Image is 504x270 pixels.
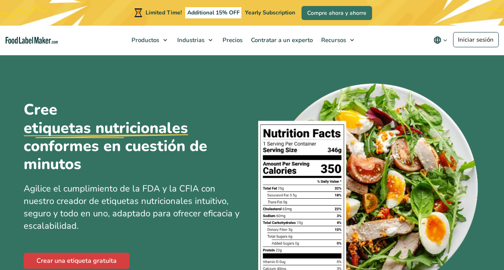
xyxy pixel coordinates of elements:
[428,32,453,48] button: Change language
[175,36,205,44] span: Industrias
[146,9,182,16] span: Limited Time!
[6,37,58,44] a: Food Label Maker homepage
[317,26,358,54] a: Recursos
[173,26,217,54] a: Industrias
[24,253,130,269] a: Crear una etiqueta gratuita
[247,26,315,54] a: Contratar a un experto
[219,26,245,54] a: Precios
[24,101,208,173] h1: Cree conformes en cuestión de minutos
[249,36,314,44] span: Contratar a un experto
[245,9,295,16] span: Yearly Subscription
[302,6,372,20] a: Compre ahora y ahorre
[185,7,242,18] span: Additional 15% OFF
[319,36,347,44] span: Recursos
[128,26,171,54] a: Productos
[129,36,160,44] span: Productos
[24,119,188,137] u: etiquetas nutricionales
[453,32,499,47] a: Iniciar sesión
[220,36,243,44] span: Precios
[24,183,239,232] span: Agilice el cumplimiento de la FDA y la CFIA con nuestro creador de etiquetas nutricionales intuit...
